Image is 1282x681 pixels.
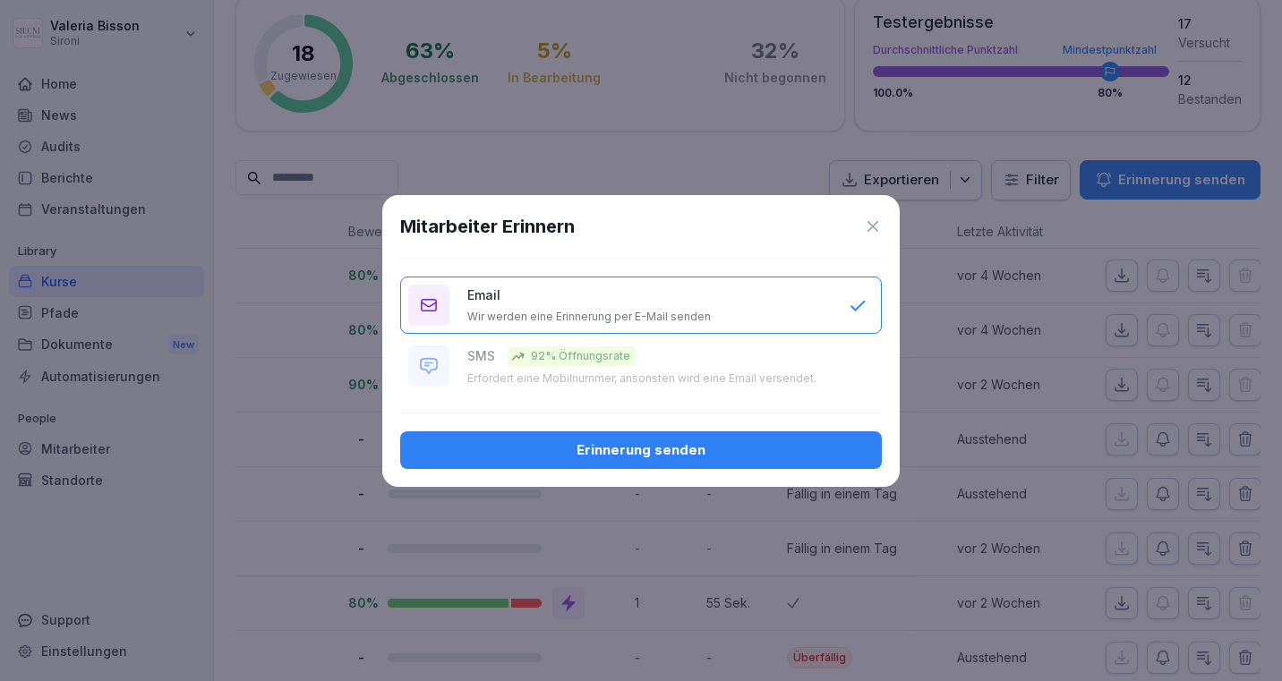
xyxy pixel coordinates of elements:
[467,310,711,324] p: Wir werden eine Erinnerung per E-Mail senden
[400,213,575,240] h1: Mitarbeiter Erinnern
[467,346,495,365] p: SMS
[467,371,816,386] p: Erfordert eine Mobilnummer, ansonsten wird eine Email versendet.
[531,348,630,364] p: 92% Öffnungsrate
[400,431,882,469] button: Erinnerung senden
[467,285,500,304] p: Email
[415,440,867,460] div: Erinnerung senden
